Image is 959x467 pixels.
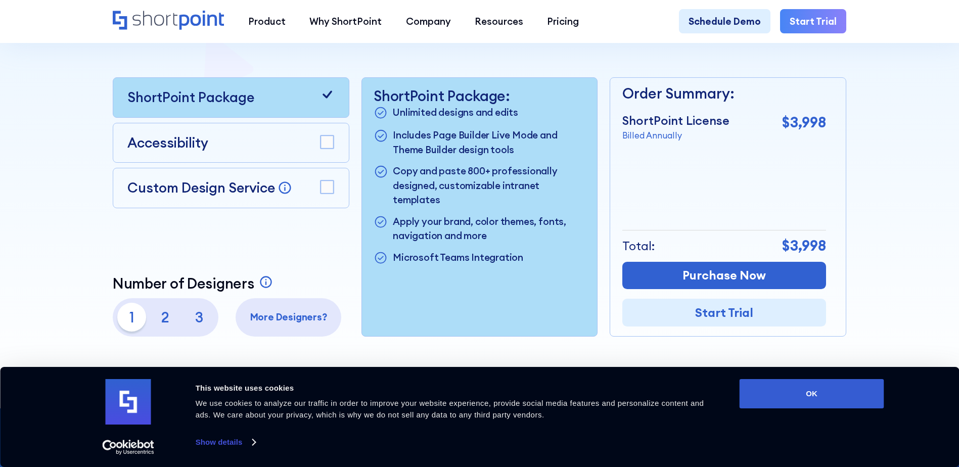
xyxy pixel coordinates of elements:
[622,129,729,142] p: Billed Annually
[151,303,180,332] p: 2
[185,303,213,332] p: 3
[196,399,704,419] span: We use cookies to analyze our traffic in order to improve your website experience, provide social...
[622,262,826,290] a: Purchase Now
[475,14,523,28] div: Resources
[393,164,585,207] p: Copy and paste 800+ professionally designed, customizable intranet templates
[393,128,585,157] p: Includes Page Builder Live Mode and Theme Builder design tools
[535,9,591,33] a: Pricing
[393,105,518,121] p: Unlimited designs and edits
[393,214,585,243] p: Apply your brand, color themes, fonts, navigation and more
[127,179,275,196] p: Custom Design Service
[782,112,826,133] p: $3,998
[241,310,337,324] p: More Designers?
[782,235,826,257] p: $3,998
[309,14,382,28] div: Why ShortPoint
[622,112,729,130] p: ShortPoint License
[84,440,172,455] a: Usercentrics Cookiebot - opens in a new window
[740,379,884,408] button: OK
[236,9,297,33] a: Product
[248,14,286,28] div: Product
[113,275,254,292] p: Number of Designers
[117,303,146,332] p: 1
[127,133,208,153] p: Accessibility
[622,83,826,105] p: Order Summary:
[196,435,255,450] a: Show details
[622,237,655,255] p: Total:
[679,9,770,33] a: Schedule Demo
[393,250,523,266] p: Microsoft Teams Integration
[374,87,585,105] p: ShortPoint Package:
[547,14,579,28] div: Pricing
[113,275,276,292] a: Number of Designers
[406,14,451,28] div: Company
[106,379,151,425] img: logo
[780,9,846,33] a: Start Trial
[463,9,535,33] a: Resources
[394,9,463,33] a: Company
[127,87,254,108] p: ShortPoint Package
[113,11,224,31] a: Home
[298,9,394,33] a: Why ShortPoint
[622,299,826,326] a: Start Trial
[196,382,717,394] div: This website uses cookies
